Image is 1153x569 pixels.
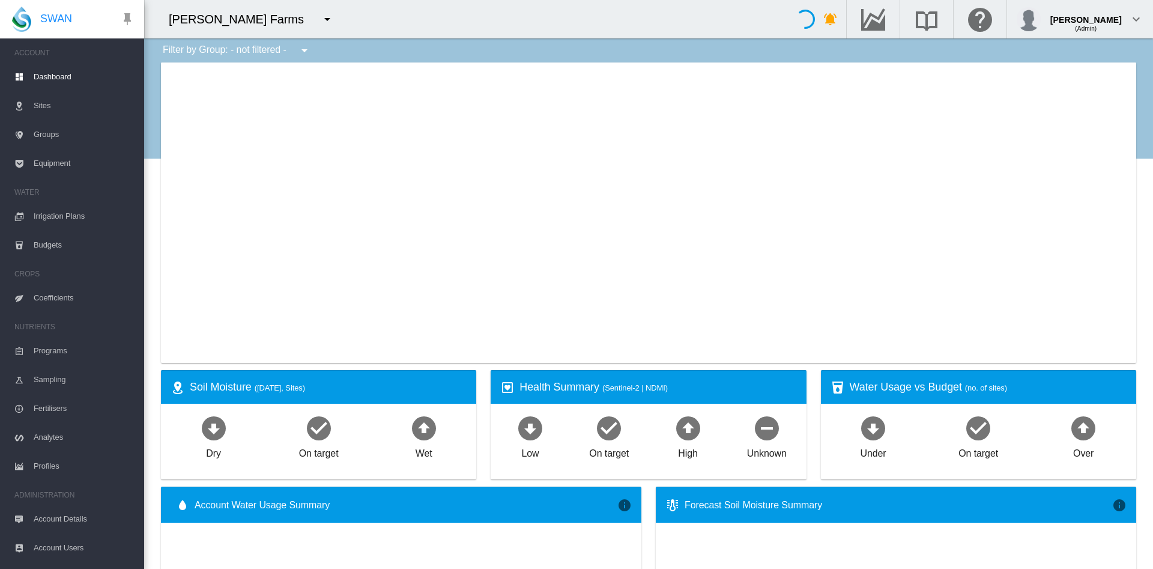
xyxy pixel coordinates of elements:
md-icon: icon-heart-box-outline [500,380,515,395]
div: [PERSON_NAME] [1050,9,1122,21]
md-icon: icon-minus-circle [752,413,781,442]
span: Irrigation Plans [34,202,135,231]
md-icon: icon-checkbox-marked-circle [964,413,993,442]
span: Sites [34,91,135,120]
md-icon: icon-arrow-up-bold-circle [674,413,703,442]
button: icon-bell-ring [819,7,843,31]
div: Health Summary [519,380,796,395]
span: Account Water Usage Summary [195,499,617,512]
md-icon: Click here for help [966,12,994,26]
span: ACCOUNT [14,43,135,62]
div: High [678,442,698,460]
div: Low [521,442,539,460]
span: Sampling [34,365,135,394]
span: Profiles [34,452,135,481]
md-icon: icon-information [617,498,632,513]
div: Forecast Soil Moisture Summary [685,499,1112,512]
md-icon: icon-menu-down [320,12,334,26]
div: Wet [416,442,432,460]
div: Unknown [747,442,787,460]
div: [PERSON_NAME] Farms [169,11,315,28]
span: Analytes [34,423,135,452]
md-icon: icon-arrow-up-bold-circle [1069,413,1098,442]
button: icon-menu-down [292,38,316,62]
div: Filter by Group: - not filtered - [154,38,320,62]
span: Groups [34,120,135,149]
span: Dashboard [34,62,135,91]
md-icon: icon-checkbox-marked-circle [595,413,623,442]
span: CROPS [14,264,135,284]
span: (no. of sites) [965,383,1007,392]
md-icon: icon-menu-down [297,43,312,58]
md-icon: Go to the Data Hub [859,12,888,26]
div: On target [589,442,629,460]
md-icon: icon-checkbox-marked-circle [304,413,333,442]
div: Dry [206,442,221,460]
md-icon: icon-cup-water [831,380,845,395]
span: NUTRIENTS [14,317,135,336]
md-icon: icon-arrow-down-bold-circle [199,413,228,442]
img: profile.jpg [1017,7,1041,31]
span: ADMINISTRATION [14,485,135,505]
span: Account Users [34,534,135,562]
div: On target [958,442,998,460]
div: Soil Moisture [190,380,467,395]
md-icon: icon-pin [120,12,135,26]
span: Programs [34,336,135,365]
div: On target [299,442,339,460]
div: Over [1073,442,1094,460]
span: (Sentinel-2 | NDMI) [602,383,668,392]
span: ([DATE], Sites) [255,383,305,392]
img: SWAN-Landscape-Logo-Colour-drop.png [12,7,31,32]
md-icon: icon-information [1112,498,1127,513]
md-icon: icon-chevron-down [1129,12,1143,26]
span: WATER [14,183,135,202]
span: SWAN [40,11,72,26]
md-icon: icon-thermometer-lines [665,498,680,513]
span: (Admin) [1075,25,1097,32]
span: Equipment [34,149,135,178]
md-icon: icon-map-marker-radius [171,380,185,395]
div: Water Usage vs Budget [850,380,1127,395]
div: Under [861,442,886,460]
md-icon: icon-arrow-up-bold-circle [410,413,438,442]
md-icon: icon-water [175,498,190,513]
span: Budgets [34,231,135,260]
md-icon: icon-bell-ring [823,12,838,26]
span: Account Details [34,505,135,534]
span: Fertilisers [34,394,135,423]
md-icon: icon-arrow-down-bold-circle [859,413,888,442]
md-icon: Search the knowledge base [912,12,941,26]
button: icon-menu-down [315,7,339,31]
md-icon: icon-arrow-down-bold-circle [516,413,545,442]
span: Coefficients [34,284,135,312]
